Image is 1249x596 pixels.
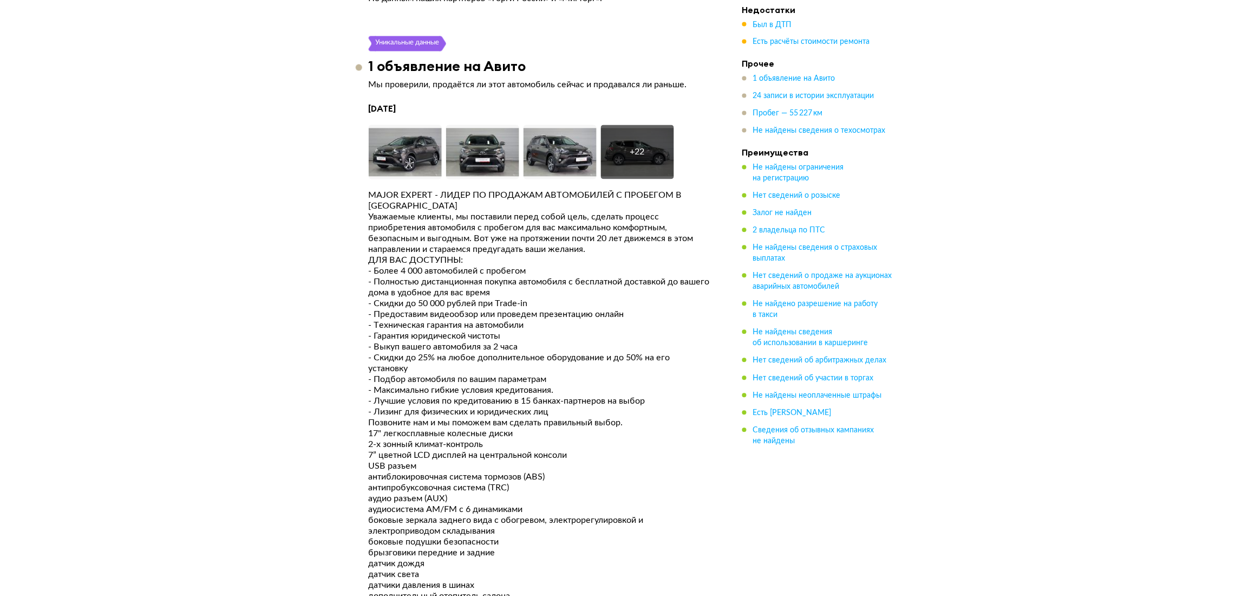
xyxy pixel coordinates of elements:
span: Есть [PERSON_NAME] [753,409,832,417]
span: Не найдены сведения об использовании в каршеринге [753,329,868,347]
span: Залог не найден [753,210,812,217]
div: ДЛЯ ВАС ДОСТУПНЫ: [369,255,710,266]
span: Нет сведений о продаже на аукционах аварийных автомобилей [753,273,892,291]
div: брызговики передние и задние [369,548,710,559]
div: - Полностью дистанционная покупка автомобиля с бесплатной доставкой до вашего дома в удобное для ... [369,277,710,299]
div: датчик света [369,569,710,580]
div: 2-х зонный климат-контроль [369,439,710,450]
div: - Лизинг для физических и юридических лиц [369,407,710,418]
h4: Недостатки [742,4,894,15]
h4: Прочее [742,59,894,69]
div: датчик дождя [369,559,710,569]
div: аудио разъем (AUX) [369,494,710,504]
div: - Лучшие условия по кредитованию в 15 банках-партнеров на выбор [369,396,710,407]
span: Сведения об отзывных кампаниях не найдены [753,426,874,445]
div: антиблокировочная система тормозов (ABS) [369,472,710,483]
img: Car Photo [524,125,597,179]
div: боковые подушки безопасности [369,537,710,548]
div: Уникальные данные [375,36,440,51]
div: боковые зеркала заднего вида с обогревом, электрорегулировкой и электроприводом складывания [369,515,710,537]
h3: 1 объявление на Авито [369,58,526,75]
img: Car Photo [446,125,519,179]
span: 24 записи в истории эксплуатации [753,93,874,100]
div: - Гарантия юридической чистоты [369,331,710,342]
div: MAJOR EXPERT - ЛИДЕР ПО ПРОДАЖАМ АВТОМОБИЛЕЙ С ПРОБЕГОМ В [GEOGRAPHIC_DATA] [369,190,710,212]
div: - Скидки до 25% на любое дополнительное оборудование и до 50% на его установку [369,353,710,374]
div: антипробуксовочная система (TRC) [369,483,710,494]
div: - Максимально гибкие условия кредитования. [369,385,710,396]
div: аудиосистема AM/FM с 6 динамиками [369,504,710,515]
div: - Предоставим видеообзор или проведем презентацию онлайн [369,309,710,320]
h4: Преимущества [742,147,894,158]
span: Не найдены ограничения на регистрацию [753,164,844,183]
span: Есть расчёты стоимости ремонта [753,38,870,46]
div: USB разъем [369,461,710,472]
div: - Подбор автомобиля по вашим параметрам [369,374,710,385]
div: Позвоните нам и мы поможем вам сделать правильный выбор. [369,418,710,429]
div: - Выкуп вашего автомобиля за 2 часа [369,342,710,353]
span: Не найдены сведения о техосмотрах [753,127,886,135]
span: Не найдено разрешение на работу в такси [753,301,878,319]
div: - Скидки до 50 000 рублей при Trade-in [369,299,710,309]
span: Нет сведений об участии в торгах [753,374,874,382]
div: + 22 [630,147,645,158]
span: Не найдены неоплаченные штрафы [753,392,882,399]
div: датчики давления в шинах [369,580,710,591]
span: 1 объявление на Авито [753,75,835,83]
span: Пробег — 55 227 км [753,110,823,118]
span: Нет сведений о розыске [753,192,841,200]
div: - Более 4 000 автомобилей с пробегом [369,266,710,277]
img: Car Photo [369,125,442,179]
div: 17" легкосплавные колесные диски [369,429,710,439]
span: Не найдены сведения о страховых выплатах [753,244,878,263]
div: 7” цветной LCD дисплей на центральной консоли [369,450,710,461]
span: Нет сведений об арбитражных делах [753,357,887,365]
div: - Техническая гарантия на автомобили [369,320,710,331]
span: 2 владельца по ПТС [753,227,826,235]
div: Уважаемые клиенты, мы поставили перед собой цель, сделать процесс приобретения автомобиля с пробе... [369,212,710,255]
span: Был в ДТП [753,21,792,29]
h4: [DATE] [369,103,710,115]
p: Мы проверили, продаётся ли этот автомобиль сейчас и продавался ли раньше. [369,80,710,90]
